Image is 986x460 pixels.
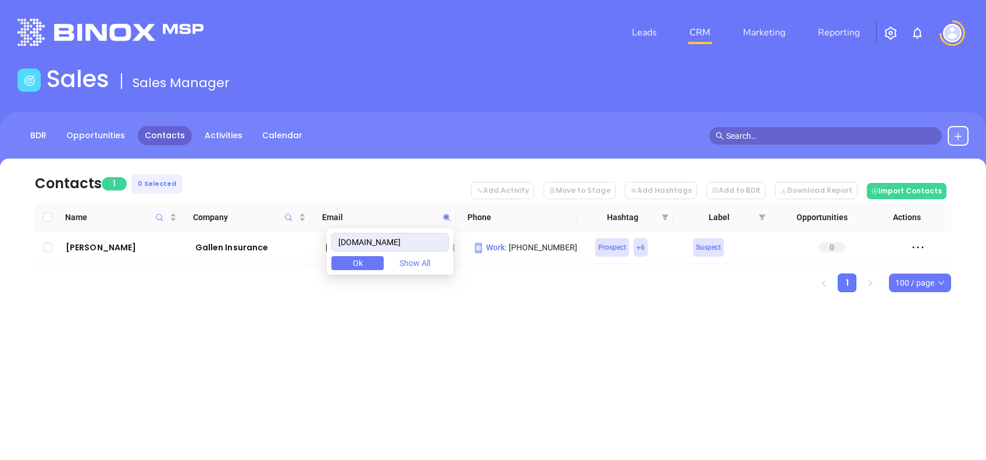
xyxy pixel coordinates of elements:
[59,126,132,145] a: Opportunities
[861,274,880,292] li: Next Page
[814,274,833,292] button: left
[17,19,203,46] img: logo
[889,274,951,292] div: Page Size
[813,21,864,44] a: Reporting
[35,173,102,194] div: Contacts
[133,74,230,92] span: Sales Manager
[131,174,183,193] div: 0 Selected
[598,241,626,254] span: Prospect
[65,211,167,224] span: Name
[756,209,768,226] span: filter
[588,211,657,224] span: Hashtag
[138,126,192,145] a: Contacts
[473,243,507,252] span: Work :
[353,257,363,269] span: Ok
[662,214,669,221] span: filter
[627,21,662,44] a: Leads
[716,132,724,140] span: search
[102,177,127,191] span: 1
[326,241,456,254] div: [EMAIL_ADDRESS][DOMAIN_NAME]
[867,204,939,231] th: Actions
[60,204,181,231] th: Name
[726,130,935,142] input: Search…
[738,21,790,44] a: Marketing
[255,126,309,145] a: Calendar
[867,183,946,199] button: Import Contacts
[637,241,645,254] span: + 6
[819,242,845,253] span: 0
[867,280,874,287] span: right
[66,240,179,254] a: [PERSON_NAME]
[659,209,671,226] span: filter
[198,126,249,145] a: Activities
[388,256,441,270] button: Show All
[331,256,384,270] button: Ok
[47,65,109,93] h1: Sales
[456,204,577,231] th: Phone
[181,204,310,231] th: Company
[943,24,962,42] img: user
[473,241,579,254] p: [PHONE_NUMBER]
[331,233,449,251] input: Search
[770,204,867,231] th: Opportunities
[820,280,827,287] span: left
[884,26,898,40] img: iconSetting
[23,126,53,145] a: BDR
[195,240,310,254] a: Gallen Insurance
[838,274,856,292] a: 1
[861,274,880,292] button: right
[322,211,438,224] span: Email
[759,214,766,221] span: filter
[814,274,833,292] li: Previous Page
[895,274,945,292] span: 100 / page
[399,257,430,269] span: Show All
[193,211,296,224] span: Company
[685,211,753,224] span: Label
[910,26,924,40] img: iconNotification
[685,21,715,44] a: CRM
[696,241,721,254] span: Suspect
